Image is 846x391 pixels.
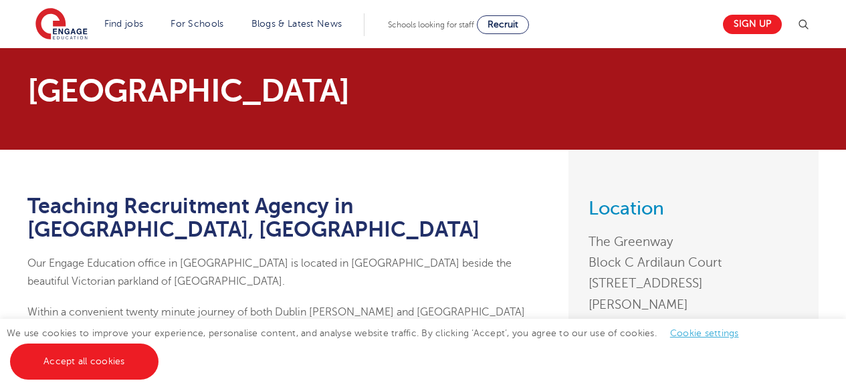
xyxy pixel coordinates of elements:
[589,199,799,218] h3: Location
[27,255,548,290] p: Our Engage Education office in [GEOGRAPHIC_DATA] is located in [GEOGRAPHIC_DATA] beside the beaut...
[589,231,799,336] address: The Greenway Block C Ardilaun Court [STREET_ADDRESS][PERSON_NAME] 2
[723,15,782,34] a: Sign up
[388,20,474,29] span: Schools looking for staff
[670,328,739,338] a: Cookie settings
[10,344,158,380] a: Accept all cookies
[477,15,529,34] a: Recruit
[251,19,342,29] a: Blogs & Latest News
[27,303,548,356] p: Within a convenient twenty minute journey of both Dublin [PERSON_NAME] and [GEOGRAPHIC_DATA] Cent...
[171,19,223,29] a: For Schools
[27,75,548,107] p: [GEOGRAPHIC_DATA]
[104,19,144,29] a: Find jobs
[488,19,518,29] span: Recruit
[7,328,752,366] span: We use cookies to improve your experience, personalise content, and analyse website traffic. By c...
[27,194,548,241] h1: Teaching Recruitment Agency in [GEOGRAPHIC_DATA], [GEOGRAPHIC_DATA]
[35,8,88,41] img: Engage Education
